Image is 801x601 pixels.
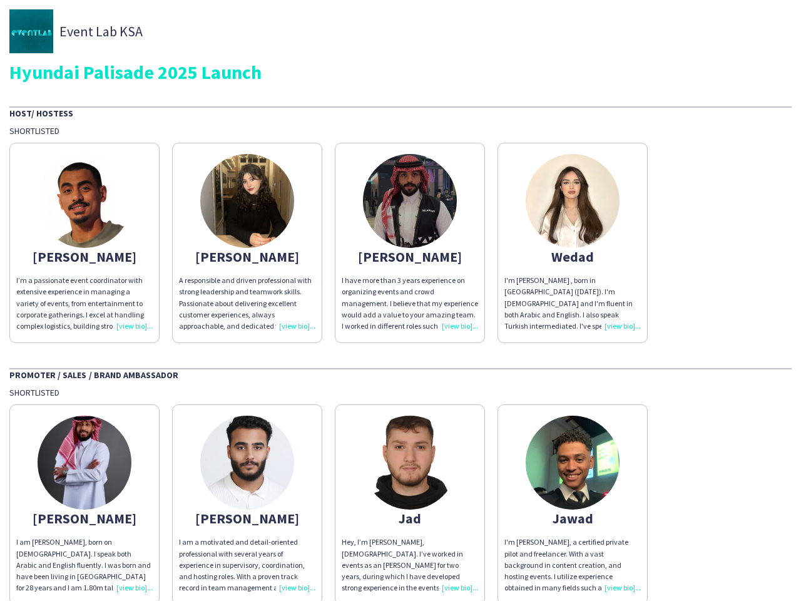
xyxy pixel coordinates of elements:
[9,368,792,381] div: Promoter / Sales / Brand Ambassador
[342,513,478,524] div: Jad
[342,275,478,332] div: I have more than 3 years experience on organizing events and crowd management. I believe that my ...
[179,537,315,593] p: I am a motivated and detail-oriented professional with several years of experience in supervisory...
[16,275,153,332] div: I’m a passionate event coordinator with extensive experience in managing a variety of events, fro...
[504,251,641,262] div: Wedad
[38,416,131,510] img: thumb-688b9681e9f7d.jpeg
[16,513,153,524] div: [PERSON_NAME]
[179,251,315,262] div: [PERSON_NAME]
[504,537,641,593] div: I'm [PERSON_NAME], a certified private pilot and freelancer. With a vast background in content cr...
[342,251,478,262] div: [PERSON_NAME]
[9,9,53,53] img: thumb-3437edc9-acc6-49a4-b63a-33b450b50427.jpg
[504,275,641,332] div: I'm [PERSON_NAME] , born in [GEOGRAPHIC_DATA] ([DATE]). I'm [DEMOGRAPHIC_DATA] and I'm fluent in ...
[179,513,315,524] div: [PERSON_NAME]
[16,251,153,262] div: [PERSON_NAME]
[200,416,294,510] img: thumb-67040ee91bc4d.jpeg
[363,154,457,248] img: thumb-99f723f3-f3f2-4a91-b280-198fcab221b0.jpg
[38,154,131,248] img: thumb-669f0684da04e.jpg
[200,154,294,248] img: thumb-685c6dd33f644.jpeg
[526,154,620,248] img: thumb-66b1e8f8832d0.jpeg
[9,63,792,81] div: Hyundai Palisade 2025 Launch
[526,416,620,510] img: thumb-67548cd15e743.jpeg
[59,26,143,37] span: Event Lab KSA
[9,106,792,119] div: Host/ Hostess
[363,416,457,510] img: thumb-677cabd1aaa96.jpeg
[342,537,478,593] div: Hey, I’m [PERSON_NAME], [DEMOGRAPHIC_DATA]. I’ve worked in events as an [PERSON_NAME] for two yea...
[9,387,792,398] div: Shortlisted
[9,125,792,136] div: Shortlisted
[16,537,153,593] div: I am [PERSON_NAME], born on [DEMOGRAPHIC_DATA]. I speak both Arabic and English fluently. I was b...
[179,275,315,332] p: A responsible and driven professional with strong leadership and teamwork skills. Passionate abou...
[504,513,641,524] div: Jawad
